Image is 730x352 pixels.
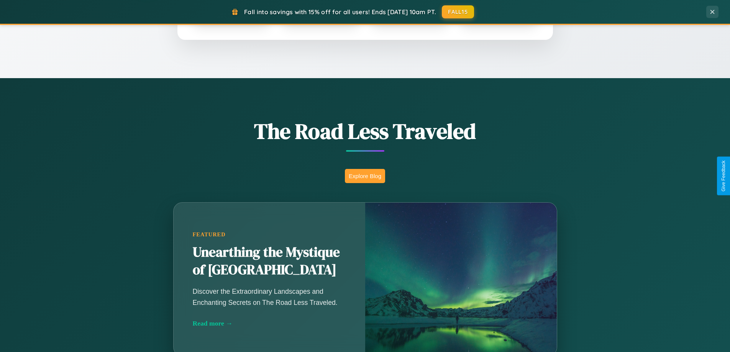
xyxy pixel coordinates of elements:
p: Discover the Extraordinary Landscapes and Enchanting Secrets on The Road Less Traveled. [193,286,346,308]
button: Explore Blog [345,169,385,183]
button: FALL15 [442,5,474,18]
span: Fall into savings with 15% off for all users! Ends [DATE] 10am PT. [244,8,436,16]
h1: The Road Less Traveled [135,116,595,146]
div: Featured [193,231,346,238]
div: Give Feedback [721,160,726,192]
div: Read more → [193,319,346,327]
h2: Unearthing the Mystique of [GEOGRAPHIC_DATA] [193,244,346,279]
